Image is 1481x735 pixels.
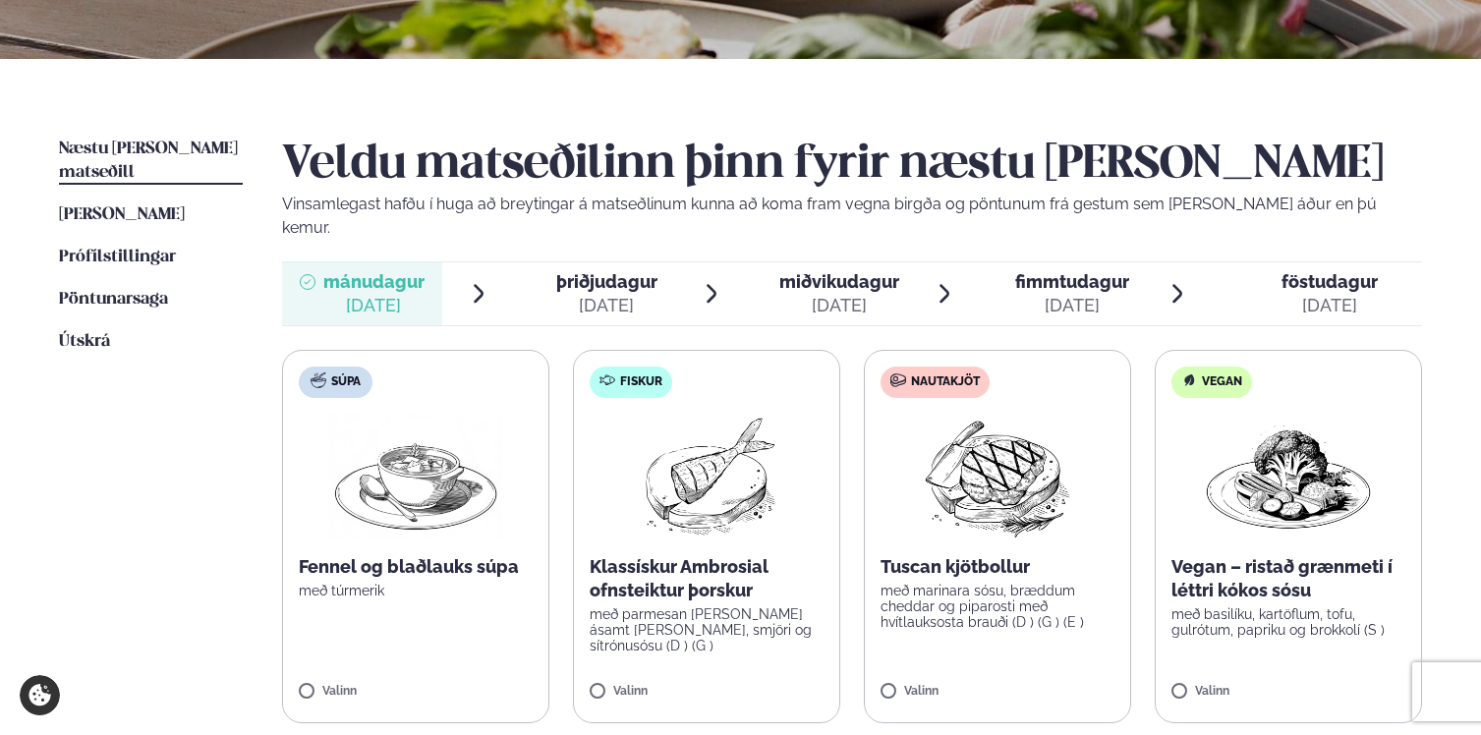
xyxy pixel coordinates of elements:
[779,294,899,317] div: [DATE]
[1202,414,1375,539] img: Vegan.png
[59,246,176,269] a: Prófílstillingar
[59,141,238,181] span: Næstu [PERSON_NAME] matseðill
[1015,271,1129,292] span: fimmtudagur
[911,414,1085,539] img: Beef-Meat.png
[1282,271,1378,292] span: föstudagur
[59,288,168,311] a: Pöntunarsaga
[620,414,794,539] img: Fish.png
[556,271,657,292] span: þriðjudagur
[556,294,657,317] div: [DATE]
[1171,555,1405,602] p: Vegan – ristað grænmeti í léttri kókos sósu
[59,138,243,185] a: Næstu [PERSON_NAME] matseðill
[323,271,425,292] span: mánudagur
[911,374,980,390] span: Nautakjöt
[881,583,1114,630] p: með marinara sósu, bræddum cheddar og piparosti með hvítlauksosta brauði (D ) (G ) (E )
[59,333,110,350] span: Útskrá
[890,372,906,388] img: beef.svg
[20,675,60,715] a: Cookie settings
[1015,294,1129,317] div: [DATE]
[299,583,533,598] p: með túrmerik
[331,374,361,390] span: Súpa
[311,372,326,388] img: soup.svg
[1282,294,1378,317] div: [DATE]
[1202,374,1242,390] span: Vegan
[1171,606,1405,638] p: með basilíku, kartöflum, tofu, gulrótum, papriku og brokkolí (S )
[59,291,168,308] span: Pöntunarsaga
[323,294,425,317] div: [DATE]
[590,555,824,602] p: Klassískur Ambrosial ofnsteiktur þorskur
[59,203,185,227] a: [PERSON_NAME]
[779,271,899,292] span: miðvikudagur
[59,330,110,354] a: Útskrá
[329,414,502,539] img: Soup.png
[59,206,185,223] span: [PERSON_NAME]
[59,249,176,265] span: Prófílstillingar
[590,606,824,653] p: með parmesan [PERSON_NAME] ásamt [PERSON_NAME], smjöri og sítrónusósu (D ) (G )
[282,138,1422,193] h2: Veldu matseðilinn þinn fyrir næstu [PERSON_NAME]
[620,374,662,390] span: Fiskur
[282,193,1422,240] p: Vinsamlegast hafðu í huga að breytingar á matseðlinum kunna að koma fram vegna birgða og pöntunum...
[881,555,1114,579] p: Tuscan kjötbollur
[299,555,533,579] p: Fennel og blaðlauks súpa
[599,372,615,388] img: fish.svg
[1181,372,1197,388] img: Vegan.svg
